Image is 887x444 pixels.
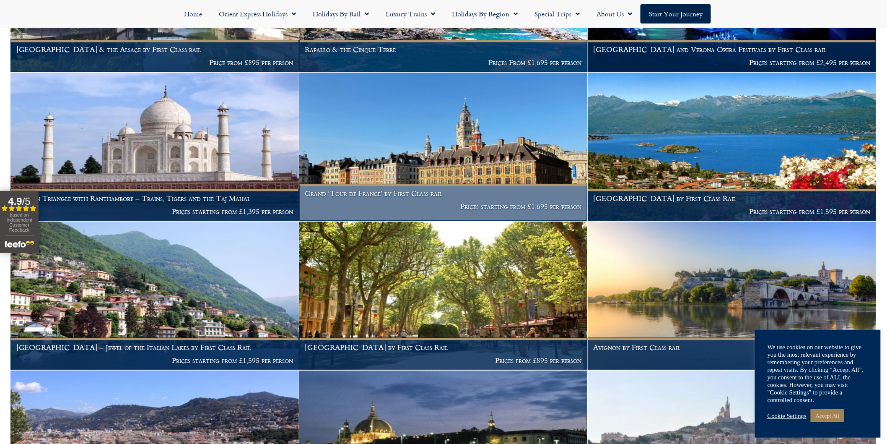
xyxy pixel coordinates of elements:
[299,222,588,370] a: [GEOGRAPHIC_DATA] by First Class Rail Prices from £895 per person
[4,4,883,24] nav: Menu
[526,4,588,24] a: Special Trips
[16,58,293,67] p: Price from £895 per person
[305,202,582,211] p: Prices starting from £1,695 per person
[588,222,877,370] a: Avignon by First Class rail Prices from £895 per person
[588,73,877,221] a: [GEOGRAPHIC_DATA] by First Class Rail Prices starting from £1,595 per person
[10,73,299,221] a: Golden Triangle with Ranthambore – Trains, Tigers and the Taj Mahal Prices starting from £1,395 p...
[377,4,443,24] a: Luxury Trains
[304,4,377,24] a: Holidays by Rail
[594,58,871,67] p: Prices starting from £2,495 per person
[16,45,293,54] h1: [GEOGRAPHIC_DATA] & the Alsace by First Class rail
[594,194,871,203] h1: [GEOGRAPHIC_DATA] by First Class Rail
[210,4,304,24] a: Orient Express Holidays
[811,409,844,422] a: Accept All
[305,45,582,54] h1: Rapallo & the Cinque Terre
[10,222,299,370] a: [GEOGRAPHIC_DATA] – Jewel of the Italian Lakes by First Class Rail Prices starting from £1,595 pe...
[16,207,293,216] p: Prices starting from £1,395 per person
[641,4,711,24] a: Start your Journey
[305,356,582,365] p: Prices from £895 per person
[443,4,526,24] a: Holidays by Region
[176,4,210,24] a: Home
[16,343,293,352] h1: [GEOGRAPHIC_DATA] – Jewel of the Italian Lakes by First Class Rail
[16,356,293,365] p: Prices starting from £1,595 per person
[768,412,807,420] a: Cookie Settings
[594,356,871,365] p: Prices from £895 per person
[299,73,588,221] a: Grand ‘Tour de France’ by First Class rail Prices starting from £1,695 per person
[305,343,582,352] h1: [GEOGRAPHIC_DATA] by First Class Rail
[305,58,582,67] p: Prices From £1,695 per person
[588,4,641,24] a: About Us
[768,343,868,404] div: We use cookies on our website to give you the most relevant experience by remembering your prefer...
[594,45,871,54] h1: [GEOGRAPHIC_DATA] and Verona Opera Festivals by First Class rail
[16,194,293,203] h1: Golden Triangle with Ranthambore – Trains, Tigers and the Taj Mahal
[594,207,871,216] p: Prices starting from £1,595 per person
[305,189,582,198] h1: Grand ‘Tour de France’ by First Class rail
[594,343,871,352] h1: Avignon by First Class rail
